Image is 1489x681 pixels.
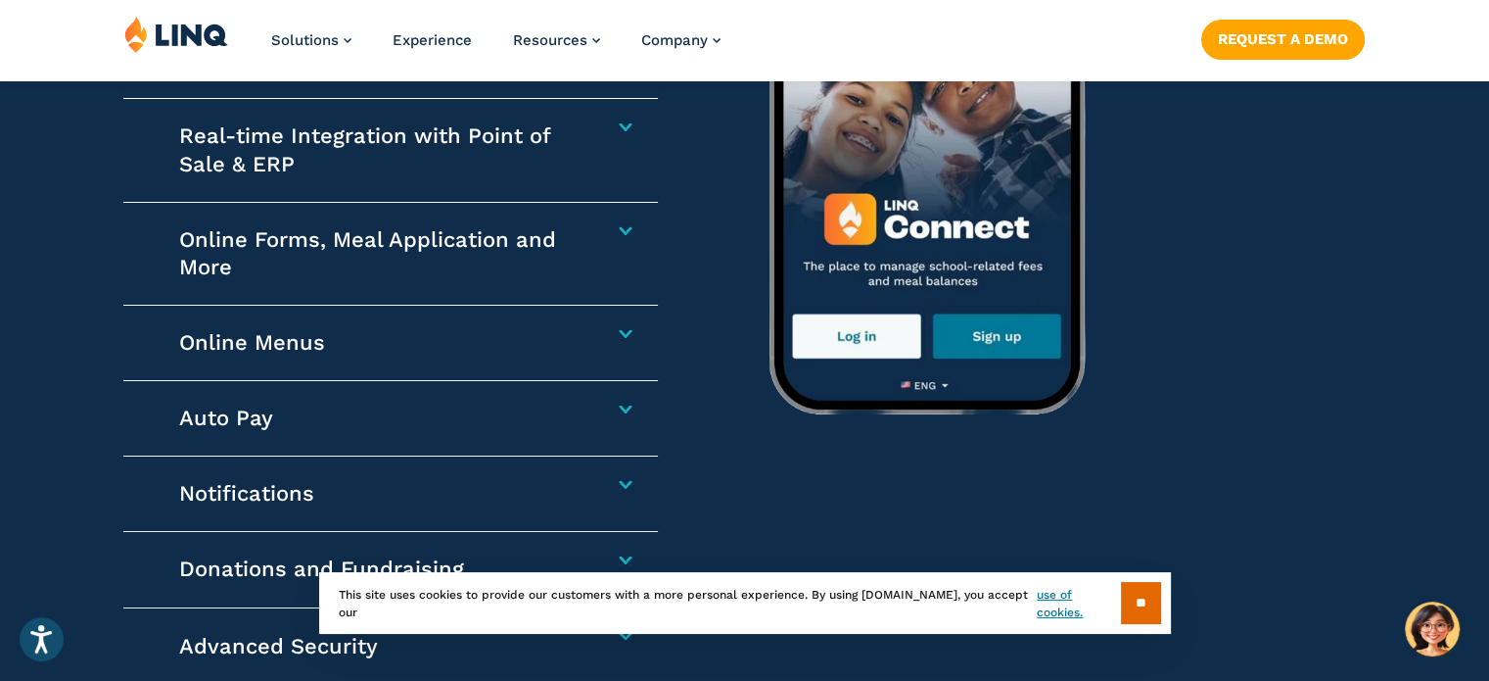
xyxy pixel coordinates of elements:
[319,572,1171,634] div: This site uses cookies to provide our customers with a more personal experience. By using [DOMAIN...
[271,31,339,49] span: Solutions
[1405,602,1460,657] button: Hello, have a question? Let’s chat.
[271,31,351,49] a: Solutions
[124,16,228,53] img: LINQ | K‑12 Software
[641,31,708,49] span: Company
[179,556,583,583] h4: Donations and Fundraising
[1201,20,1365,59] a: Request a Demo
[179,480,583,508] h4: Notifications
[641,31,721,49] a: Company
[1201,16,1365,59] nav: Button Navigation
[179,329,583,357] h4: Online Menus
[513,31,587,49] span: Resources
[179,226,583,281] h4: Online Forms, Meal Application and More
[1037,586,1120,621] a: use of cookies.
[271,16,721,80] nav: Primary Navigation
[393,31,472,49] a: Experience
[179,405,583,432] h4: Auto Pay
[513,31,600,49] a: Resources
[179,122,583,177] h4: Real-time Integration with Point of Sale & ERP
